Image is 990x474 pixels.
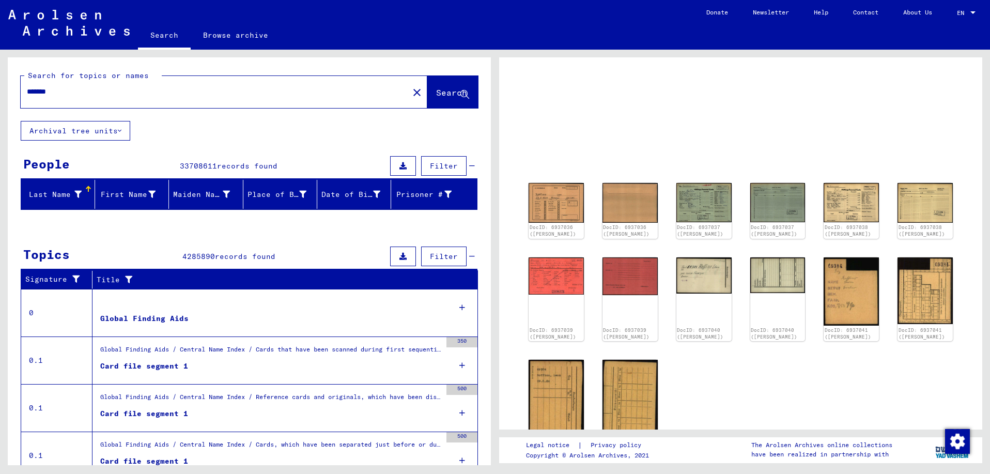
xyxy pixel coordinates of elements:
img: 002.jpg [602,257,658,295]
div: Card file segment 1 [100,408,188,419]
div: Title [97,274,457,285]
img: 002.jpg [750,183,806,222]
mat-header-cell: Place of Birth [243,180,317,209]
img: 001.jpg [529,360,584,436]
a: DocID: 6937039 ([PERSON_NAME]) [530,327,576,340]
span: Filter [430,252,458,261]
img: 001.jpg [529,183,584,223]
a: DocID: 6937041 ([PERSON_NAME]) [899,327,945,340]
div: Signature [25,274,84,285]
div: Global Finding Aids / Central Name Index / Cards, which have been separated just before or during... [100,440,441,454]
img: 001.jpg [529,257,584,295]
img: Change consent [945,429,970,454]
div: First Name [99,186,168,203]
mat-header-cell: Date of Birth [317,180,391,209]
button: Search [427,76,478,108]
mat-header-cell: Last Name [21,180,95,209]
span: Search [436,87,467,98]
img: 002.jpg [602,360,658,438]
a: Legal notice [526,440,578,451]
td: 0 [21,289,92,337]
mat-icon: close [411,86,423,99]
span: 33708611 [180,161,217,171]
div: Global Finding Aids / Central Name Index / Reference cards and originals, which have been discove... [100,392,441,407]
mat-header-cell: Prisoner # [391,180,477,209]
a: DocID: 6937037 ([PERSON_NAME]) [677,224,723,237]
img: 002.jpg [602,183,658,223]
img: 002.jpg [750,257,806,294]
span: 4285890 [182,252,215,261]
img: 001.jpg [676,183,732,222]
span: records found [215,252,275,261]
div: 350 [446,337,477,347]
a: DocID: 6937036 ([PERSON_NAME]) [530,224,576,237]
div: Title [97,271,468,288]
a: Browse archive [191,23,281,48]
button: Clear [407,82,427,102]
p: have been realized in partnership with [751,450,892,459]
a: DocID: 6937038 ([PERSON_NAME]) [899,224,945,237]
span: records found [217,161,277,171]
div: Last Name [25,189,82,200]
button: Filter [421,247,467,266]
div: Prisoner # [395,189,452,200]
img: 002.jpg [898,183,953,223]
a: Privacy policy [582,440,654,451]
div: Global Finding Aids [100,313,189,324]
p: The Arolsen Archives online collections [751,440,892,450]
img: yv_logo.png [933,437,972,463]
img: 001.jpg [676,257,732,294]
div: First Name [99,189,156,200]
img: Arolsen_neg.svg [8,10,130,36]
img: 001.jpg [824,257,879,326]
div: 500 [446,385,477,395]
a: DocID: 6937041 ([PERSON_NAME]) [825,327,871,340]
mat-header-cell: Maiden Name [169,180,243,209]
a: DocID: 6937039 ([PERSON_NAME]) [603,327,649,340]
div: Global Finding Aids / Central Name Index / Cards that have been scanned during first sequential m... [100,345,441,359]
div: Maiden Name [173,186,242,203]
div: Date of Birth [321,189,380,200]
p: Copyright © Arolsen Archives, 2021 [526,451,654,460]
a: DocID: 6937037 ([PERSON_NAME]) [751,224,797,237]
div: People [23,155,70,173]
a: Search [138,23,191,50]
a: DocID: 6937038 ([PERSON_NAME]) [825,224,871,237]
div: Prisoner # [395,186,465,203]
td: 0.1 [21,337,92,384]
span: EN [957,9,968,17]
mat-label: Search for topics or names [28,71,149,80]
div: Signature [25,271,95,288]
span: Filter [430,161,458,171]
div: Topics [23,245,70,264]
div: Card file segment 1 [100,456,188,467]
div: | [526,440,654,451]
td: 0.1 [21,384,92,432]
button: Filter [421,156,467,176]
div: Last Name [25,186,95,203]
div: Card file segment 1 [100,361,188,372]
div: 500 [446,432,477,442]
button: Archival tree units [21,121,130,141]
a: DocID: 6937040 ([PERSON_NAME]) [751,327,797,340]
img: 002.jpg [898,257,953,325]
img: 001.jpg [824,183,879,222]
a: DocID: 6937040 ([PERSON_NAME]) [677,327,723,340]
div: Date of Birth [321,186,393,203]
div: Maiden Name [173,189,229,200]
a: DocID: 6937036 ([PERSON_NAME]) [603,224,649,237]
div: Place of Birth [247,189,306,200]
div: Place of Birth [247,186,319,203]
mat-header-cell: First Name [95,180,169,209]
